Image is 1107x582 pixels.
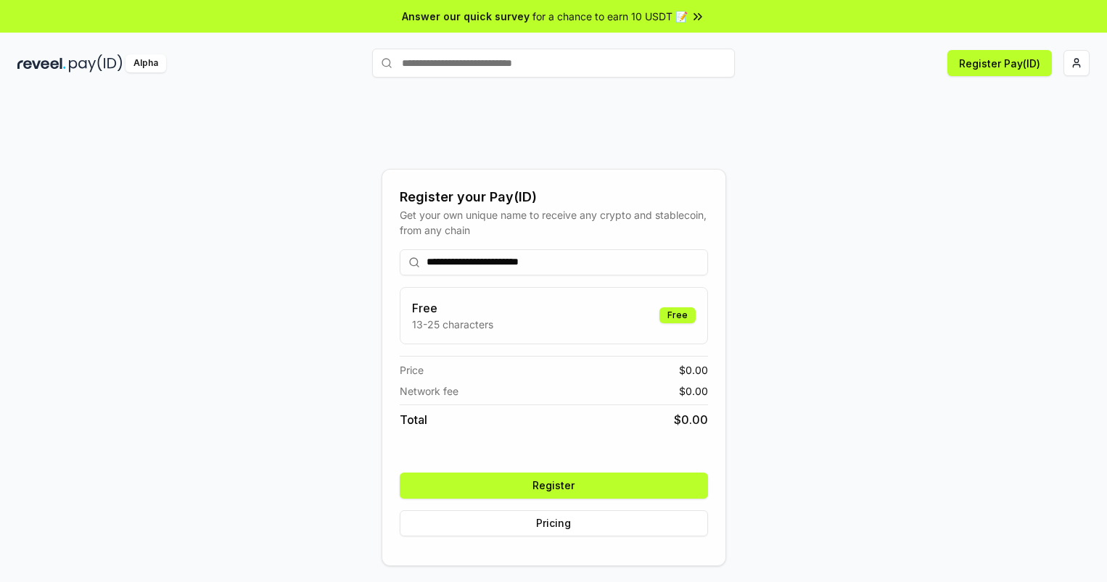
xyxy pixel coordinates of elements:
[69,54,123,72] img: pay_id
[400,473,708,499] button: Register
[400,187,708,207] div: Register your Pay(ID)
[532,9,688,24] span: for a chance to earn 10 USDT 📝
[400,411,427,428] span: Total
[125,54,166,72] div: Alpha
[400,510,708,536] button: Pricing
[674,411,708,428] span: $ 0.00
[17,54,66,72] img: reveel_dark
[947,50,1052,76] button: Register Pay(ID)
[402,9,530,24] span: Answer our quick survey
[400,383,458,399] span: Network fee
[400,362,424,378] span: Price
[659,307,696,323] div: Free
[400,207,708,238] div: Get your own unique name to receive any crypto and stablecoin, from any chain
[679,383,708,399] span: $ 0.00
[679,362,708,378] span: $ 0.00
[412,299,493,317] h3: Free
[412,317,493,332] p: 13-25 characters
